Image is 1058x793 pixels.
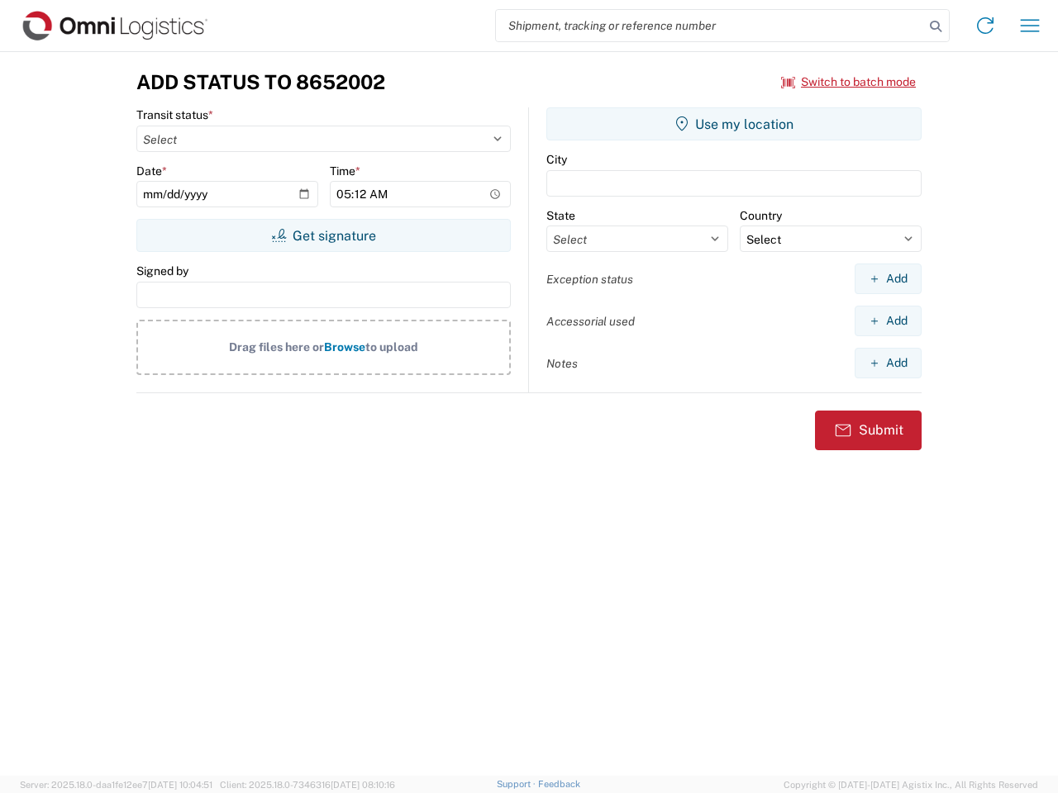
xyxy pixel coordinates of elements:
[855,264,922,294] button: Add
[136,264,188,278] label: Signed by
[784,777,1038,792] span: Copyright © [DATE]-[DATE] Agistix Inc., All Rights Reserved
[136,219,511,252] button: Get signature
[855,348,922,378] button: Add
[229,340,324,354] span: Drag files here or
[546,208,575,223] label: State
[740,208,782,223] label: Country
[496,10,924,41] input: Shipment, tracking or reference number
[546,314,635,329] label: Accessorial used
[546,107,922,140] button: Use my location
[538,779,580,789] a: Feedback
[365,340,418,354] span: to upload
[546,356,578,371] label: Notes
[781,69,916,96] button: Switch to batch mode
[546,152,567,167] label: City
[148,780,212,790] span: [DATE] 10:04:51
[136,107,213,122] label: Transit status
[136,164,167,178] label: Date
[855,306,922,336] button: Add
[20,780,212,790] span: Server: 2025.18.0-daa1fe12ee7
[331,780,395,790] span: [DATE] 08:10:16
[815,411,922,450] button: Submit
[136,70,385,94] h3: Add Status to 8652002
[220,780,395,790] span: Client: 2025.18.0-7346316
[546,272,633,287] label: Exception status
[324,340,365,354] span: Browse
[330,164,360,178] label: Time
[497,779,538,789] a: Support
